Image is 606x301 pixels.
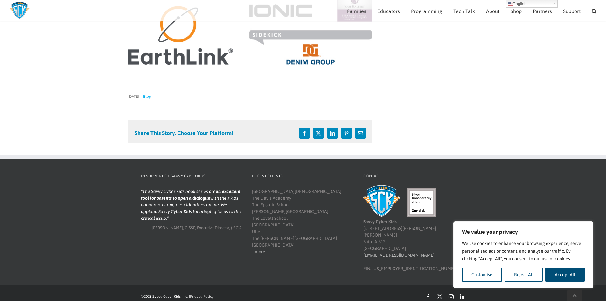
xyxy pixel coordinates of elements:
img: Savvy Cyber Kids [363,185,400,217]
a: Privacy Policy [190,294,214,299]
img: candid-seal-silver-2025.svg [407,188,436,217]
p: We use cookies to enhance your browsing experience, serve personalised ads or content, and analys... [462,240,585,262]
a: [EMAIL_ADDRESS][DOMAIN_NAME] [363,253,435,258]
span: Families [347,9,366,14]
span: Educators [377,9,400,14]
span: (ISC)2 [231,226,242,230]
p: We value your privacy [462,228,585,236]
b: Savvy Cyber Kids [363,219,397,224]
div: [STREET_ADDRESS][PERSON_NAME][PERSON_NAME] Suite A-312 [GEOGRAPHIC_DATA] EIN: [US_EMPLOYER_IDENTI... [363,188,464,272]
div: ©2025 Savvy Cyber Kids, Inc. | [141,294,335,299]
button: Accept All [545,268,585,282]
span: [PERSON_NAME], CISSP [152,226,195,230]
h4: Recent Clients [252,173,353,179]
span: About [486,9,499,14]
a: Blog [143,94,151,99]
button: Customise [462,268,502,282]
div: [GEOGRAPHIC_DATA][DEMOGRAPHIC_DATA] The Davis Academy The Epstein School [PERSON_NAME][GEOGRAPHIC... [252,188,353,255]
h4: Share This Story, Choose Your Platform! [135,130,233,136]
span: Executive Director [197,226,229,230]
span: Shop [511,9,522,14]
button: Reject All [505,268,543,282]
h4: In Support of Savvy Cyber Kids [141,173,242,179]
span: Support [563,9,581,14]
span: [DATE] [128,94,139,99]
h4: Contact [363,173,464,179]
a: more [255,249,265,254]
span: | [139,94,143,99]
span: Partners [533,9,552,14]
img: Savvy Cyber Kids Logo [10,2,30,19]
span: Tech Talk [453,9,475,14]
span: Programming [411,9,442,14]
blockquote: The Savvy Cyber Kids book series are with their kids about protecting their identities online. We... [141,188,242,222]
img: en [508,1,513,6]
